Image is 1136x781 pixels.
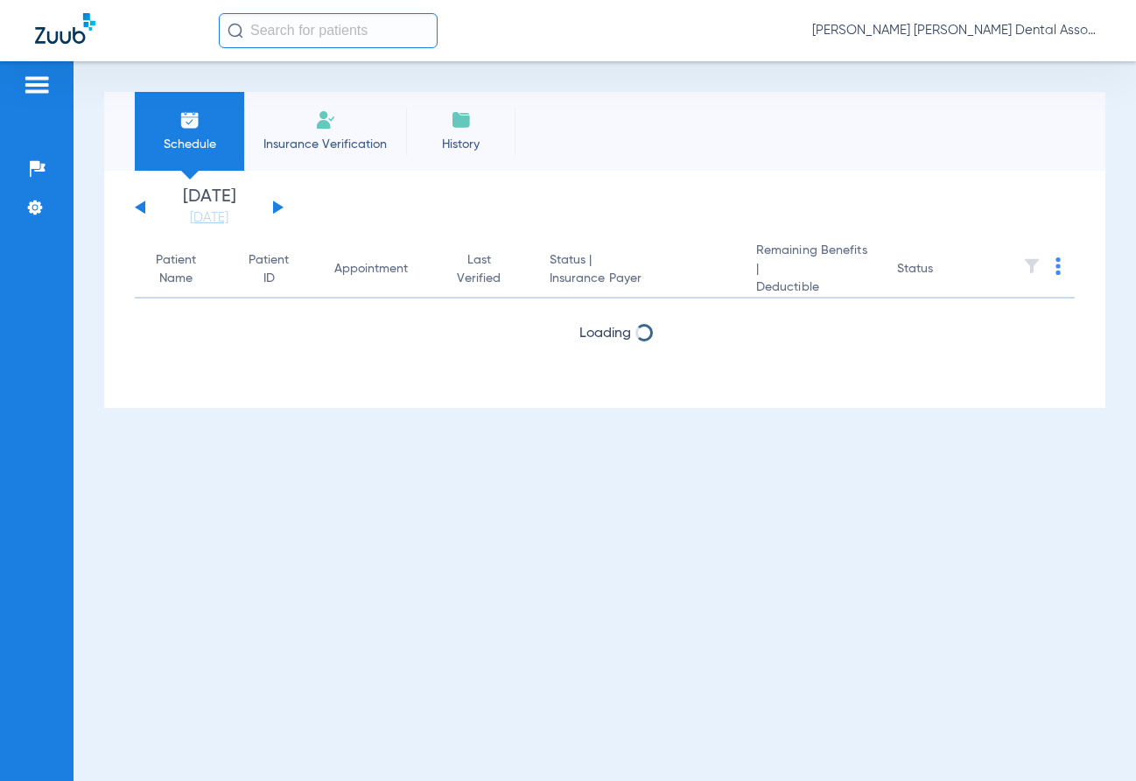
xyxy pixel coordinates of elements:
img: filter.svg [1023,257,1041,275]
span: Schedule [148,136,231,153]
div: Patient ID [248,251,291,288]
th: Remaining Benefits | [742,242,883,299]
span: Insurance Payer [550,270,728,288]
img: Schedule [179,109,200,130]
span: Deductible [756,278,869,297]
div: Patient Name [149,251,204,288]
input: Search for patients [219,13,438,48]
th: Status | [536,242,742,299]
a: [DATE] [157,209,262,227]
li: [DATE] [157,188,262,227]
div: Last Verified [452,251,505,288]
th: Status [883,242,1001,299]
img: Zuub Logo [35,13,95,44]
div: Appointment [334,260,424,278]
span: [PERSON_NAME] [PERSON_NAME] Dental Associates [812,22,1101,39]
img: hamburger-icon [23,74,51,95]
div: Appointment [334,260,408,278]
span: History [419,136,502,153]
div: Patient Name [149,251,220,288]
div: Last Verified [452,251,521,288]
span: Loading [579,327,631,341]
img: Manual Insurance Verification [315,109,336,130]
span: Insurance Verification [257,136,393,153]
img: History [451,109,472,130]
img: group-dot-blue.svg [1055,257,1061,275]
div: Patient ID [248,251,307,288]
img: Search Icon [228,23,243,39]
